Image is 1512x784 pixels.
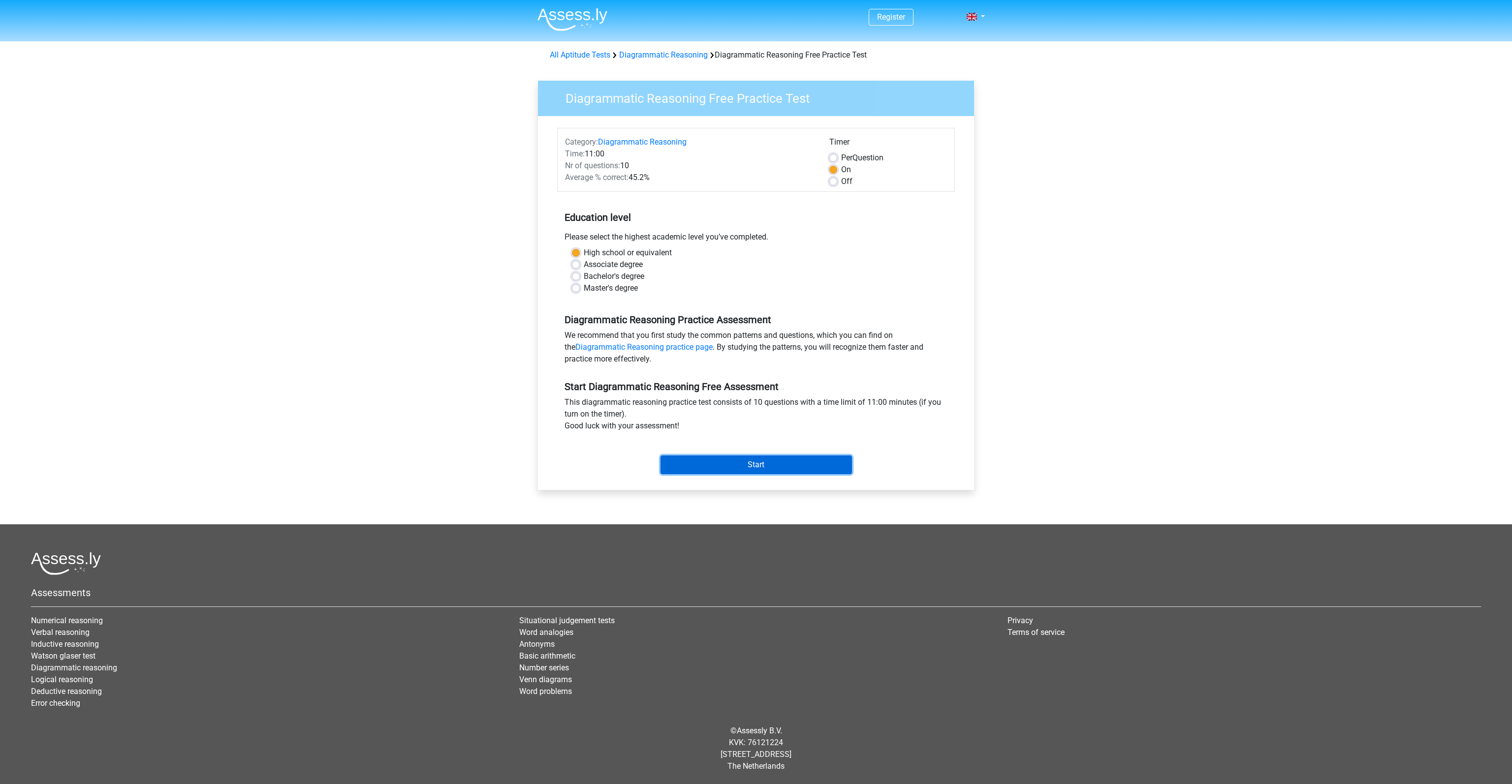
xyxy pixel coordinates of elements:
div: Please select the highest academic level you’ve completed. [557,231,955,247]
a: Register [877,12,905,22]
h5: Diagrammatic Reasoning Practice Assessment [565,314,947,326]
a: Privacy [1008,616,1033,625]
a: Venn diagrams [519,675,572,684]
label: Bachelor's degree [584,271,644,282]
a: Assessly B.V. [737,726,782,735]
div: 11:00 [558,148,822,160]
a: Terms of service [1008,628,1065,637]
span: Nr of questions: [565,161,620,170]
h3: Diagrammatic Reasoning Free Practice Test [554,87,967,106]
a: Basic arithmetic [519,651,575,661]
a: Diagrammatic reasoning [31,663,117,672]
div: Timer [829,136,947,152]
label: On [841,164,851,176]
a: Logical reasoning [31,675,93,684]
div: Diagrammatic Reasoning Free Practice Test [546,49,966,61]
a: Numerical reasoning [31,616,103,625]
div: This diagrammatic reasoning practice test consists of 10 questions with a time limit of 11:00 min... [557,396,955,436]
label: High school or equivalent [584,247,672,259]
a: Number series [519,663,569,672]
input: Start [661,455,852,474]
span: Average % correct: [565,173,629,182]
a: Verbal reasoning [31,628,90,637]
span: Category: [565,137,598,147]
a: All Aptitude Tests [550,50,610,60]
a: Watson glaser test [31,651,95,661]
div: 45.2% [558,172,822,183]
a: Diagrammatic Reasoning practice page [575,342,713,352]
h5: Assessments [31,587,1481,599]
label: Master's degree [584,282,638,294]
a: Error checking [31,698,80,708]
span: Time: [565,149,585,158]
div: We recommend that you first study the common patterns and questions, which you can find on the . ... [557,330,955,369]
a: Word analogies [519,628,573,637]
a: Situational judgement tests [519,616,615,625]
label: Question [841,152,883,164]
a: Diagrammatic Reasoning [598,137,687,147]
div: 10 [558,160,822,172]
a: Deductive reasoning [31,687,102,696]
label: Associate degree [584,259,643,271]
label: Off [841,176,852,187]
a: Word problems [519,687,572,696]
img: Assessly logo [31,552,101,575]
div: © KVK: 76121224 [STREET_ADDRESS] The Netherlands [24,717,1488,780]
a: Antonyms [519,639,555,649]
h5: Start Diagrammatic Reasoning Free Assessment [565,381,947,392]
img: Assessly [537,8,607,31]
a: Inductive reasoning [31,639,99,649]
h5: Education level [565,208,947,227]
span: Per [841,153,852,162]
a: Diagrammatic Reasoning [619,50,708,60]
